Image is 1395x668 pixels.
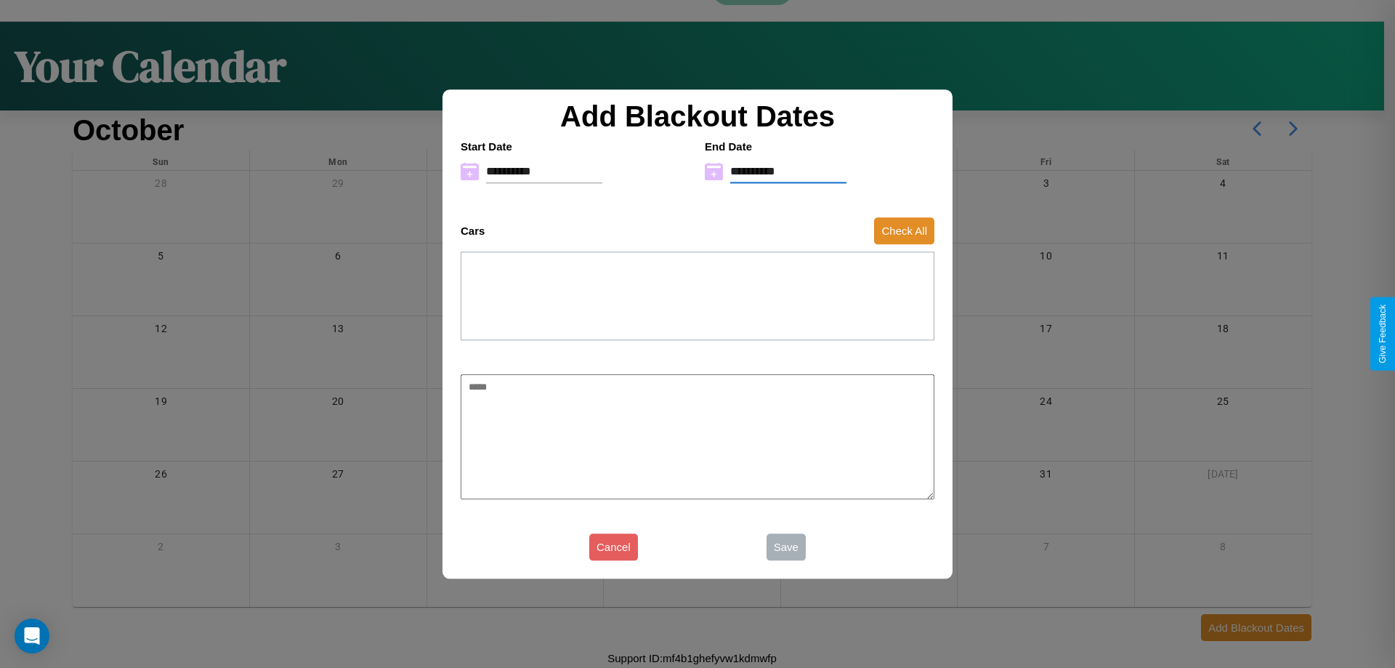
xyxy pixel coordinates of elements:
h4: Start Date [461,140,690,153]
div: Open Intercom Messenger [15,619,49,653]
button: Cancel [589,534,638,560]
button: Check All [874,217,934,244]
button: Save [767,534,806,560]
h4: Cars [461,225,485,237]
div: Give Feedback [1378,305,1388,363]
h4: End Date [705,140,934,153]
h2: Add Blackout Dates [453,100,942,133]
